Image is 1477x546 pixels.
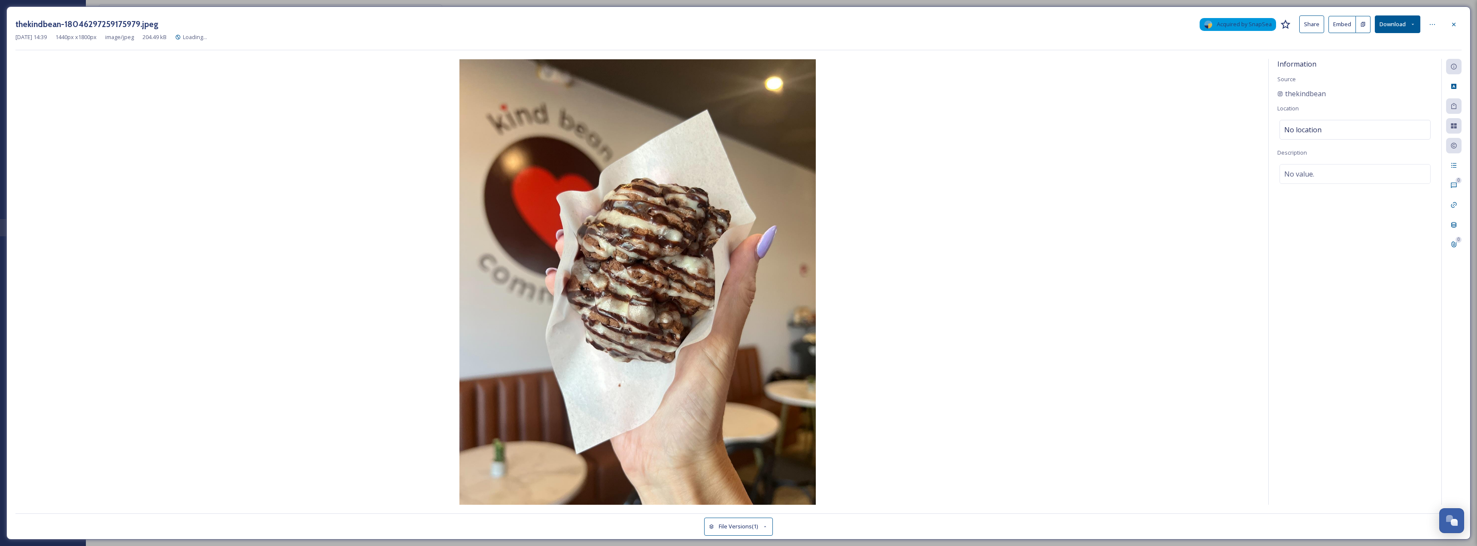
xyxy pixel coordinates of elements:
button: Embed [1328,16,1356,33]
span: Location [1277,104,1299,112]
img: snapsea-logo.png [1204,20,1213,29]
span: Loading... [183,33,207,41]
button: Open Chat [1439,508,1464,533]
span: No value. [1284,169,1314,179]
h3: thekindbean-18046297259175979.jpeg [15,18,158,31]
div: 0 [1456,177,1462,183]
span: Description [1277,149,1307,156]
span: image/jpeg [105,33,134,41]
img: thekindbean-18046297259175979.jpeg [15,59,1260,505]
span: Acquired by SnapSea [1217,20,1272,28]
button: Share [1299,15,1324,33]
span: [DATE] 14:39 [15,33,47,41]
span: No location [1284,125,1322,135]
span: Information [1277,59,1316,69]
button: Download [1375,15,1420,33]
span: 1440 px x 1800 px [55,33,97,41]
button: File Versions(1) [704,518,773,535]
a: thekindbean [1277,88,1326,99]
span: Source [1277,75,1296,83]
span: thekindbean [1285,88,1326,99]
span: 204.49 kB [143,33,167,41]
div: 0 [1456,237,1462,243]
